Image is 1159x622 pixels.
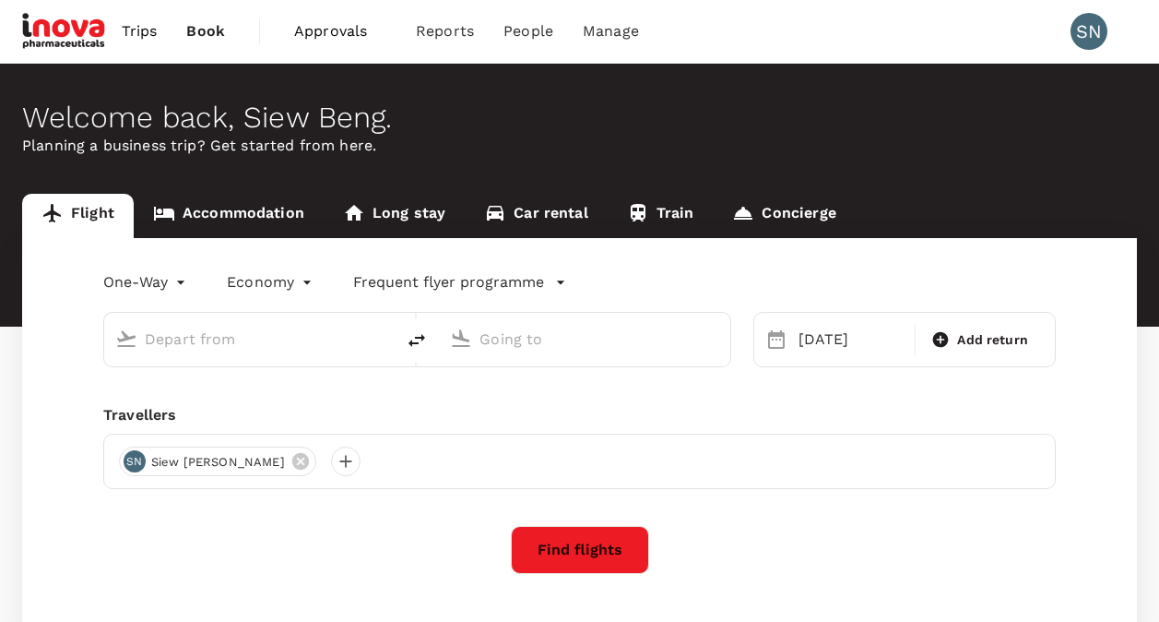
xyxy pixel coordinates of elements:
[608,194,714,238] a: Train
[957,330,1028,350] span: Add return
[1070,13,1107,50] div: SN
[124,450,146,472] div: SN
[713,194,855,238] a: Concierge
[140,453,296,472] span: Siew [PERSON_NAME]
[122,20,158,42] span: Trips
[791,321,912,358] div: [DATE]
[22,135,1137,157] p: Planning a business trip? Get started from here.
[465,194,608,238] a: Car rental
[22,11,107,52] img: iNova Pharmaceuticals
[479,325,691,353] input: Going to
[294,20,386,42] span: Approvals
[145,325,356,353] input: Depart from
[511,526,649,574] button: Find flights
[103,404,1056,426] div: Travellers
[353,271,544,293] p: Frequent flyer programme
[119,447,316,476] div: SNSiew [PERSON_NAME]
[103,268,190,297] div: One-Way
[22,101,1137,135] div: Welcome back , Siew Beng .
[186,20,225,42] span: Book
[503,20,553,42] span: People
[395,318,439,363] button: delete
[353,271,566,293] button: Frequent flyer programme
[717,337,721,341] button: Open
[324,194,465,238] a: Long stay
[583,20,639,42] span: Manage
[227,268,316,297] div: Economy
[134,194,324,238] a: Accommodation
[382,337,385,341] button: Open
[416,20,474,42] span: Reports
[22,194,134,238] a: Flight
